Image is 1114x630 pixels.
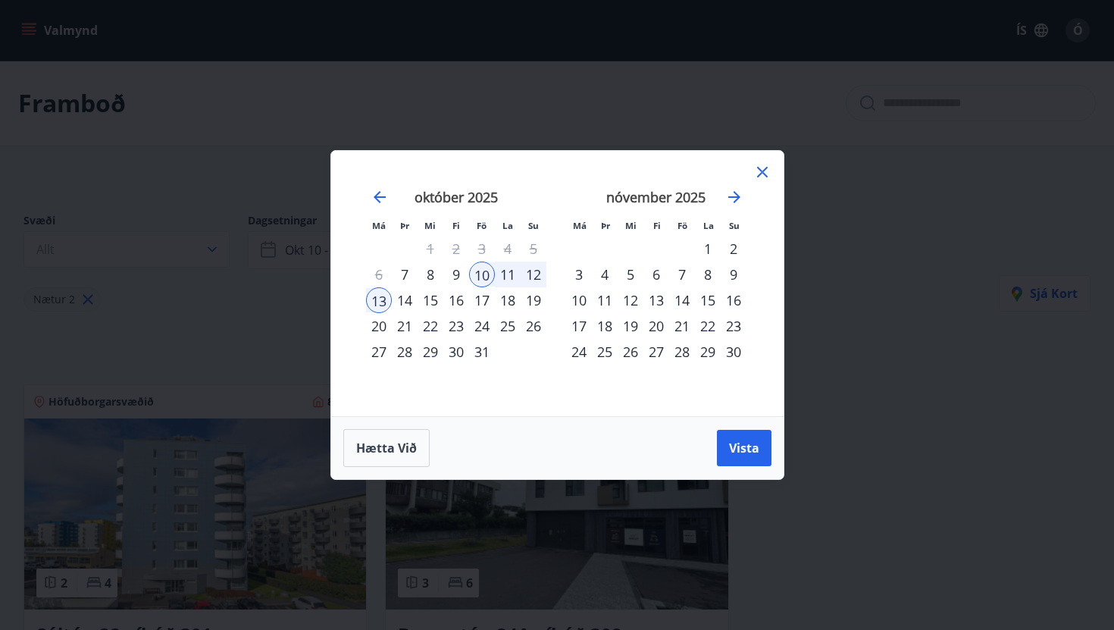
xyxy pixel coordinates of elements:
[618,313,643,339] div: 19
[566,339,592,365] td: Choose mánudagur, 24. nóvember 2025 as your check-in date. It’s available.
[566,262,592,287] td: Choose mánudagur, 3. nóvember 2025 as your check-in date. It’s available.
[643,262,669,287] td: Choose fimmtudagur, 6. nóvember 2025 as your check-in date. It’s available.
[418,313,443,339] td: Choose miðvikudagur, 22. október 2025 as your check-in date. It’s available.
[669,262,695,287] div: 7
[418,236,443,262] td: Not available. miðvikudagur, 1. október 2025
[495,287,521,313] div: 18
[392,313,418,339] td: Choose þriðjudagur, 21. október 2025 as your check-in date. It’s available.
[703,220,714,231] small: La
[566,287,592,313] div: 10
[392,287,418,313] div: 14
[521,236,546,262] td: Not available. sunnudagur, 5. október 2025
[418,287,443,313] div: 15
[495,262,521,287] td: Selected. laugardagur, 11. október 2025
[443,313,469,339] div: 23
[695,262,721,287] div: 8
[371,188,389,206] div: Move backward to switch to the previous month.
[349,169,765,398] div: Calendar
[618,262,643,287] td: Choose miðvikudagur, 5. nóvember 2025 as your check-in date. It’s available.
[695,287,721,313] td: Choose laugardagur, 15. nóvember 2025 as your check-in date. It’s available.
[618,287,643,313] div: 12
[573,220,587,231] small: Má
[443,262,469,287] div: 9
[695,313,721,339] td: Choose laugardagur, 22. nóvember 2025 as your check-in date. It’s available.
[653,220,661,231] small: Fi
[592,313,618,339] div: 18
[521,313,546,339] div: 26
[721,313,746,339] div: 23
[495,313,521,339] div: 25
[366,262,392,287] td: Not available. mánudagur, 6. október 2025
[392,262,418,287] td: Choose þriðjudagur, 7. október 2025 as your check-in date. It’s available.
[477,220,487,231] small: Fö
[695,339,721,365] div: 29
[521,313,546,339] td: Choose sunnudagur, 26. október 2025 as your check-in date. It’s available.
[443,313,469,339] td: Choose fimmtudagur, 23. október 2025 as your check-in date. It’s available.
[343,429,430,467] button: Hætta við
[566,313,592,339] td: Choose mánudagur, 17. nóvember 2025 as your check-in date. It’s available.
[643,339,669,365] td: Choose fimmtudagur, 27. nóvember 2025 as your check-in date. It’s available.
[721,313,746,339] td: Choose sunnudagur, 23. nóvember 2025 as your check-in date. It’s available.
[721,236,746,262] td: Choose sunnudagur, 2. nóvember 2025 as your check-in date. It’s available.
[392,313,418,339] div: 21
[521,262,546,287] div: 12
[469,236,495,262] td: Not available. föstudagur, 3. október 2025
[356,440,417,456] span: Hætta við
[521,262,546,287] td: Selected. sunnudagur, 12. október 2025
[669,262,695,287] td: Choose föstudagur, 7. nóvember 2025 as your check-in date. It’s available.
[366,313,392,339] td: Choose mánudagur, 20. október 2025 as your check-in date. It’s available.
[495,313,521,339] td: Choose laugardagur, 25. október 2025 as your check-in date. It’s available.
[721,262,746,287] div: 9
[721,287,746,313] div: 16
[424,220,436,231] small: Mi
[443,287,469,313] td: Choose fimmtudagur, 16. október 2025 as your check-in date. It’s available.
[418,339,443,365] td: Choose miðvikudagur, 29. október 2025 as your check-in date. It’s available.
[418,262,443,287] div: 8
[495,262,521,287] div: 11
[669,339,695,365] div: 28
[372,220,386,231] small: Má
[392,287,418,313] td: Choose þriðjudagur, 14. október 2025 as your check-in date. It’s available.
[618,339,643,365] td: Choose miðvikudagur, 26. nóvember 2025 as your check-in date. It’s available.
[469,262,495,287] div: 10
[721,287,746,313] td: Choose sunnudagur, 16. nóvember 2025 as your check-in date. It’s available.
[601,220,610,231] small: Þr
[495,236,521,262] td: Not available. laugardagur, 4. október 2025
[521,287,546,313] div: 19
[521,287,546,313] td: Choose sunnudagur, 19. október 2025 as your check-in date. It’s available.
[418,287,443,313] td: Choose miðvikudagur, 15. október 2025 as your check-in date. It’s available.
[366,287,392,313] div: 13
[695,339,721,365] td: Choose laugardagur, 29. nóvember 2025 as your check-in date. It’s available.
[643,287,669,313] td: Choose fimmtudagur, 13. nóvember 2025 as your check-in date. It’s available.
[366,313,392,339] div: 20
[566,313,592,339] div: 17
[592,339,618,365] td: Choose þriðjudagur, 25. nóvember 2025 as your check-in date. It’s available.
[721,262,746,287] td: Choose sunnudagur, 9. nóvember 2025 as your check-in date. It’s available.
[669,313,695,339] td: Choose föstudagur, 21. nóvember 2025 as your check-in date. It’s available.
[366,339,392,365] div: 27
[721,339,746,365] td: Choose sunnudagur, 30. nóvember 2025 as your check-in date. It’s available.
[528,220,539,231] small: Su
[366,339,392,365] td: Choose mánudagur, 27. október 2025 as your check-in date. It’s available.
[566,287,592,313] td: Choose mánudagur, 10. nóvember 2025 as your check-in date. It’s available.
[392,262,418,287] div: 7
[443,339,469,365] div: 30
[592,262,618,287] div: 4
[618,287,643,313] td: Choose miðvikudagur, 12. nóvember 2025 as your check-in date. It’s available.
[695,313,721,339] div: 22
[625,220,637,231] small: Mi
[643,313,669,339] td: Choose fimmtudagur, 20. nóvember 2025 as your check-in date. It’s available.
[443,262,469,287] td: Choose fimmtudagur, 9. október 2025 as your check-in date. It’s available.
[618,313,643,339] td: Choose miðvikudagur, 19. nóvember 2025 as your check-in date. It’s available.
[721,236,746,262] div: 2
[669,339,695,365] td: Choose föstudagur, 28. nóvember 2025 as your check-in date. It’s available.
[717,430,771,466] button: Vista
[469,313,495,339] div: 24
[592,287,618,313] td: Choose þriðjudagur, 11. nóvember 2025 as your check-in date. It’s available.
[566,339,592,365] div: 24
[566,262,592,287] div: 3
[469,287,495,313] td: Choose föstudagur, 17. október 2025 as your check-in date. It’s available.
[643,313,669,339] div: 20
[592,339,618,365] div: 25
[469,339,495,365] td: Choose föstudagur, 31. október 2025 as your check-in date. It’s available.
